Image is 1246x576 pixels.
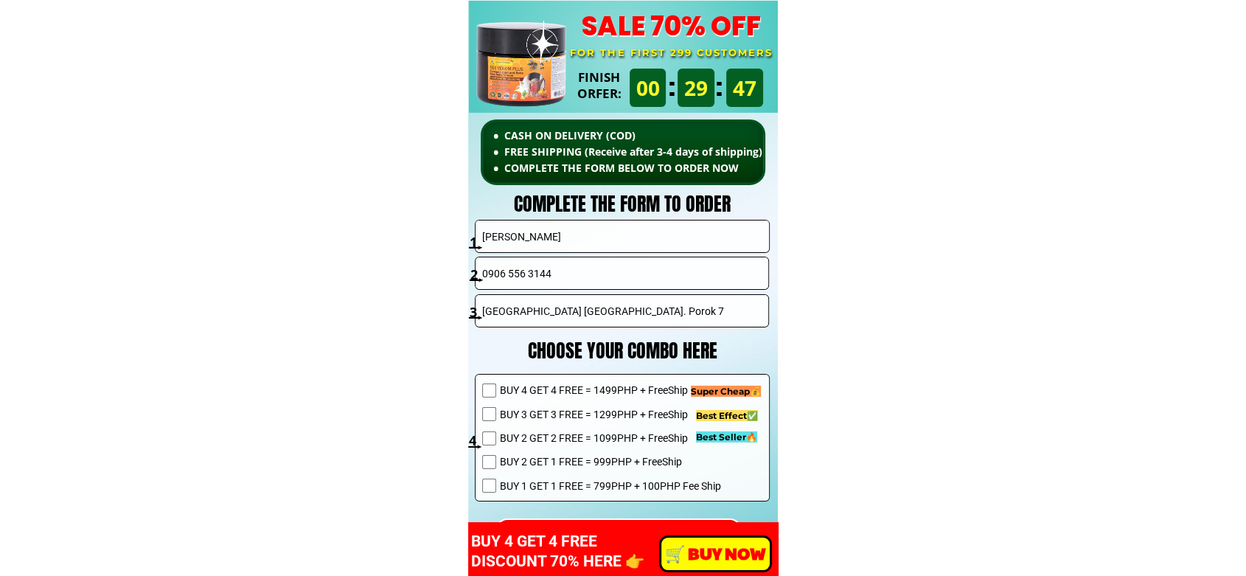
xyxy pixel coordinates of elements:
span: BUY 2 GET 2 FREE = 1099PHP + FreeShip [500,430,721,446]
h3: BUY 4 GET 4 FREE DISCOUNT 70% HERE 👉 [471,532,695,572]
span: BUY 3 GET 3 FREE = 1299PHP + FreeShip [500,406,721,423]
p: ️🛒 BUY NOW [661,538,770,570]
input: Your Name* [478,221,766,252]
span: BUY 2 GET 1 FREE = 999PHP + FreeShip [500,454,721,470]
h3: sale 70% off [567,8,775,45]
li: CASH ON DELIVERY (COD) [493,128,818,144]
span: Best Effect✅ [696,410,758,421]
h3: 3 [470,302,485,323]
span: BUY 4 GET 4 FREE = 1499PHP + FreeShip [500,382,721,398]
h3: 1 [470,232,485,253]
p: FINISH YOUR ORDER [496,520,742,555]
span: BUY 1 GET 1 FREE = 799PHP + 100PHP Fee Ship [500,478,721,494]
h3: : [656,66,688,109]
li: COMPLETE THE FORM BELOW TO ORDER NOW [493,160,818,176]
input: Phone Number* (+63/09) [478,257,766,289]
span: Super Cheap💰 [691,386,761,397]
h3: COMPLETE THE FORM TO ORDER [468,189,776,220]
h3: FOR THE FIRST 299 CUSTOMERS [567,45,775,60]
h3: : [703,66,735,109]
h3: 4 [469,430,484,451]
span: Best Seller🔥 [696,431,757,443]
h3: 2 [470,264,486,285]
h3: CHOOSE YOUR COMBO HERE [492,336,753,367]
li: FREE SHIPPING (Receive after 3-4 days of shipping) [493,144,818,160]
input: Full Address* ( Province - City - Barangay ) [478,295,766,327]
